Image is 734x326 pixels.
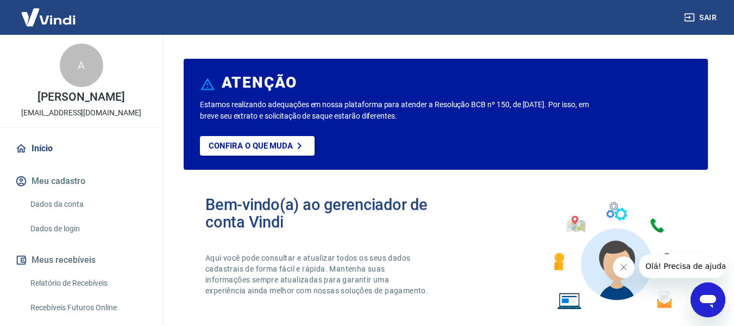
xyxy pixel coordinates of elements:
button: Meu cadastro [13,169,149,193]
a: Início [13,137,149,161]
span: Olá! Precisa de ajuda? [7,8,91,16]
h6: ATENÇÃO [222,77,297,88]
h2: Bem-vindo(a) ao gerenciador de conta Vindi [205,196,446,231]
img: Vindi [13,1,84,34]
a: Dados de login [26,218,149,240]
p: [PERSON_NAME] [37,91,124,103]
iframe: Fechar mensagem [613,256,635,278]
button: Meus recebíveis [13,248,149,272]
img: Imagem de um avatar masculino com diversos icones exemplificando as funcionalidades do gerenciado... [544,196,686,316]
p: Aqui você pode consultar e atualizar todos os seus dados cadastrais de forma fácil e rápida. Mant... [205,253,430,296]
button: Sair [682,8,721,28]
p: Confira o que muda [209,141,293,151]
a: Recebíveis Futuros Online [26,297,149,319]
iframe: Mensagem da empresa [639,254,725,278]
a: Dados da conta [26,193,149,216]
p: Estamos realizando adequações em nossa plataforma para atender a Resolução BCB nº 150, de [DATE].... [200,99,593,122]
div: A [60,44,103,87]
a: Confira o que muda [200,136,315,156]
p: [EMAIL_ADDRESS][DOMAIN_NAME] [21,107,141,119]
a: Relatório de Recebíveis [26,272,149,294]
iframe: Botão para abrir a janela de mensagens [691,282,725,317]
